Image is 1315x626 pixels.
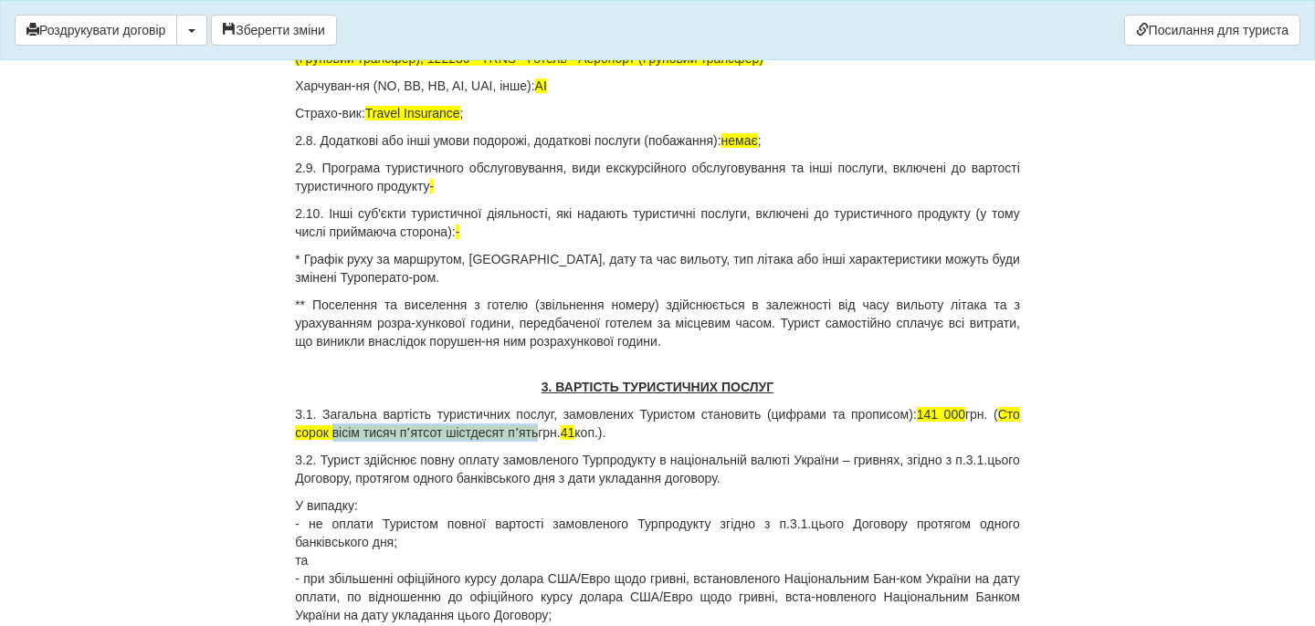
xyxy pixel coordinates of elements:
p: Страхо-вик: ; [295,104,1020,122]
p: 2.8. Додаткові або інші умови подорожі, додаткові послуги (побажання): ; [295,131,1020,150]
p: 3. ВАРТІСТЬ ТУРИСТИЧНИХ ПОСЛУГ [295,378,1020,396]
p: * Графік руху за маршрутом, [GEOGRAPHIC_DATA], дату та час вильоту, тип літака або інші характери... [295,250,1020,287]
span: - [430,179,435,193]
span: Travel Insurance [365,106,460,120]
button: Зберегти зміни [211,15,337,46]
p: 2.9. Програма туристичного обслуговування, види екскурсійного обслуговування та інші послуги, вкл... [295,159,1020,195]
p: У випадку: - не оплати Туристом повної вартості замовленого Турпродукту згідно з п.3.1.цього Дого... [295,496,1020,624]
span: 141 000 [917,407,965,422]
button: Роздрукувати договір [15,15,177,46]
span: - [456,224,460,239]
p: 3.1. Загальна вартість туристичних послуг, замовлених Туристом становить (цифрами та прописом): г... [295,405,1020,442]
span: AI [535,78,547,93]
p: 3.2. Турист здійснює повну оплату замовленого Турпродукту в національній валюті України – гривнях... [295,451,1020,487]
p: Харчуван-ня (NO, BB, HB, AI, UAI, інше): [295,77,1020,95]
span: Сто сорок вісім тисяч пʼятсот шістдесят пʼять [295,407,1020,440]
a: Посилання для туриста [1124,15,1300,46]
span: 41 [561,425,575,440]
p: 2.10. Інші суб'єкти туристичної діяльності, які надають туристичні послуги, включені до туристичн... [295,204,1020,241]
span: немає [721,133,758,148]
p: ** Поселення та виселення з готелю (звільнення номеру) здійснюється в залежності від часу вильоту... [295,296,1020,350]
